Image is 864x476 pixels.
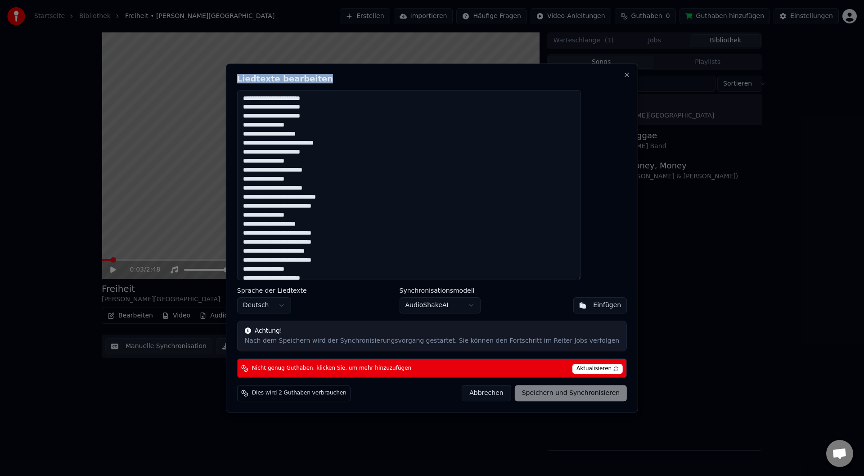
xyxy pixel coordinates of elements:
[252,365,411,372] span: Nicht genug Guthaben, klicken Sie, um mehr hinzuzufügen
[573,297,627,313] button: Einfügen
[237,75,627,83] h2: Liedtexte bearbeiten
[593,301,621,310] div: Einfügen
[237,287,307,294] label: Sprache der Liedtexte
[462,385,511,401] button: Abbrechen
[252,390,346,397] span: Dies wird 2 Guthaben verbrauchen
[400,287,481,294] label: Synchronisationsmodell
[245,336,619,345] div: Nach dem Speichern wird der Synchronisierungsvorgang gestartet. Sie können den Fortschritt im Rei...
[572,364,623,374] span: Aktualisieren
[245,326,619,335] div: Achtung!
